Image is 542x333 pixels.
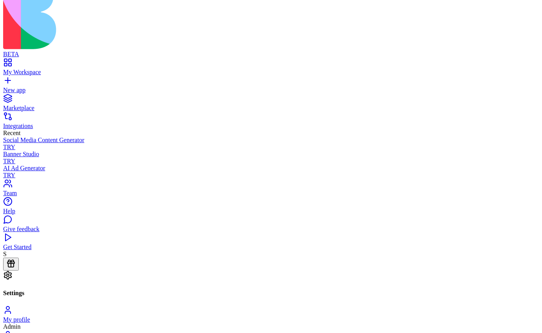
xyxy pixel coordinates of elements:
a: Give feedback [3,219,539,233]
a: Team [3,183,539,197]
div: Get Started [3,244,539,251]
span: Admin [3,323,20,330]
h4: Settings [3,290,539,297]
div: AI Ad Generator [3,165,539,172]
a: Social Media Content GeneratorTRY [3,137,539,151]
span: Recent [3,130,20,136]
span: S [3,251,7,257]
a: Banner StudioTRY [3,151,539,165]
div: Banner Studio [3,151,539,158]
div: New app [3,87,539,94]
a: Help [3,201,539,215]
div: My Workspace [3,69,539,76]
a: Get Started [3,237,539,251]
a: AI Ad GeneratorTRY [3,165,539,179]
div: BETA [3,51,539,58]
div: Integrations [3,123,539,130]
a: Marketplace [3,98,539,112]
div: TRY [3,158,539,165]
div: TRY [3,172,539,179]
a: BETA [3,44,539,58]
a: New app [3,80,539,94]
div: Marketplace [3,105,539,112]
a: Integrations [3,116,539,130]
div: Team [3,190,539,197]
div: Give feedback [3,226,539,233]
div: My profile [3,316,539,323]
div: TRY [3,144,539,151]
a: My profile [3,309,539,323]
div: Social Media Content Generator [3,137,539,144]
a: My Workspace [3,62,539,76]
div: Help [3,208,539,215]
